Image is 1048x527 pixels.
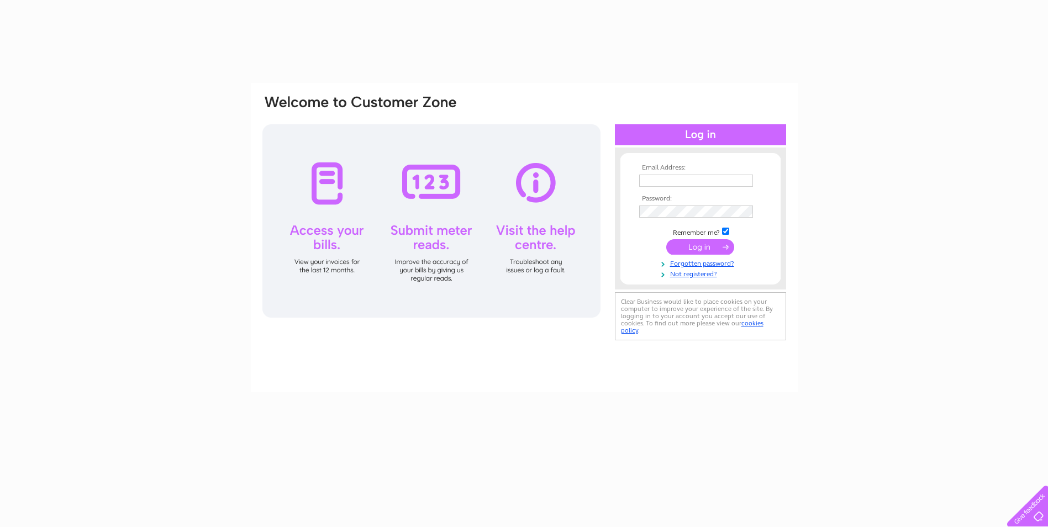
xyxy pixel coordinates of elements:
[636,226,765,237] td: Remember me?
[639,257,765,268] a: Forgotten password?
[621,319,763,334] a: cookies policy
[636,195,765,203] th: Password:
[666,239,734,255] input: Submit
[636,164,765,172] th: Email Address:
[615,292,786,340] div: Clear Business would like to place cookies on your computer to improve your experience of the sit...
[639,268,765,278] a: Not registered?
